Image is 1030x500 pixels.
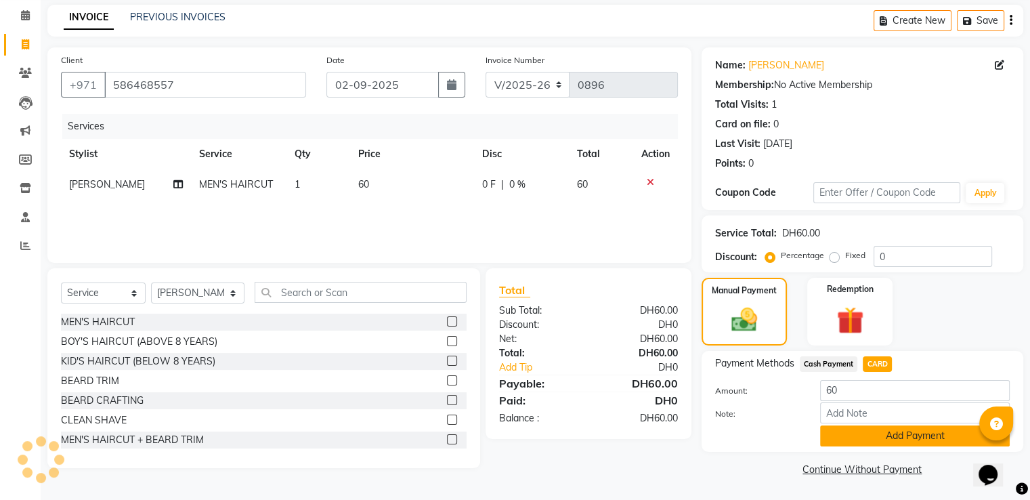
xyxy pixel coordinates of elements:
[61,335,217,349] div: BOY'S HAIRCUT (ABOVE 8 YEARS)
[61,72,106,98] button: +971
[286,139,350,169] th: Qty
[715,58,746,72] div: Name:
[489,360,605,375] a: Add Tip
[489,375,588,392] div: Payable:
[486,54,544,66] label: Invoice Number
[957,10,1004,31] button: Save
[820,425,1010,446] button: Add Payment
[633,139,678,169] th: Action
[489,318,588,332] div: Discount:
[705,385,810,397] label: Amount:
[130,11,226,23] a: PREVIOUS INVOICES
[715,157,746,171] div: Points:
[715,250,757,264] div: Discount:
[874,10,951,31] button: Create New
[61,433,204,447] div: MEN'S HAIRCUT + BEARD TRIM
[715,186,813,200] div: Coupon Code
[715,78,1010,92] div: No Active Membership
[577,178,588,190] span: 60
[358,178,369,190] span: 60
[748,58,824,72] a: [PERSON_NAME]
[782,226,820,241] div: DH60.00
[295,178,300,190] span: 1
[489,411,588,425] div: Balance :
[820,402,1010,423] input: Add Note
[973,446,1016,486] iframe: chat widget
[199,178,273,190] span: MEN'S HAIRCUT
[255,282,466,303] input: Search or Scan
[800,356,858,372] span: Cash Payment
[588,411,688,425] div: DH60.00
[482,178,496,192] span: 0 F
[588,346,688,360] div: DH60.00
[62,114,688,139] div: Services
[569,139,633,169] th: Total
[715,226,777,241] div: Service Total:
[588,375,688,392] div: DH60.00
[61,139,191,169] th: Stylist
[588,304,688,318] div: DH60.00
[104,72,306,98] input: Search by Name/Mobile/Email/Code
[474,139,569,169] th: Disc
[69,178,145,190] span: [PERSON_NAME]
[588,332,688,346] div: DH60.00
[61,354,215,369] div: KID'S HAIRCUT (BELOW 8 YEARS)
[489,304,588,318] div: Sub Total:
[501,178,504,192] span: |
[813,182,961,203] input: Enter Offer / Coupon Code
[64,5,114,30] a: INVOICE
[61,394,144,408] div: BEARD CRAFTING
[827,283,874,295] label: Redemption
[499,283,530,297] span: Total
[828,304,872,337] img: _gift.svg
[704,463,1021,477] a: Continue Without Payment
[61,413,127,428] div: CLEAN SHAVE
[771,98,777,112] div: 1
[489,346,588,360] div: Total:
[350,139,474,169] th: Price
[863,356,892,372] span: CARD
[773,117,779,131] div: 0
[715,137,760,151] div: Last Visit:
[715,356,794,371] span: Payment Methods
[715,98,769,112] div: Total Visits:
[763,137,792,151] div: [DATE]
[588,318,688,332] div: DH0
[820,380,1010,401] input: Amount
[748,157,754,171] div: 0
[712,285,777,297] label: Manual Payment
[588,392,688,409] div: DH0
[845,249,865,262] label: Fixed
[781,249,824,262] label: Percentage
[509,178,525,192] span: 0 %
[61,315,135,329] div: MEN'S HAIRCUT
[61,374,119,388] div: BEARD TRIM
[61,54,83,66] label: Client
[715,117,771,131] div: Card on file:
[966,183,1004,203] button: Apply
[715,78,774,92] div: Membership:
[191,139,286,169] th: Service
[605,360,687,375] div: DH0
[489,332,588,346] div: Net:
[326,54,345,66] label: Date
[489,392,588,409] div: Paid:
[723,305,765,335] img: _cash.svg
[705,408,810,420] label: Note:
